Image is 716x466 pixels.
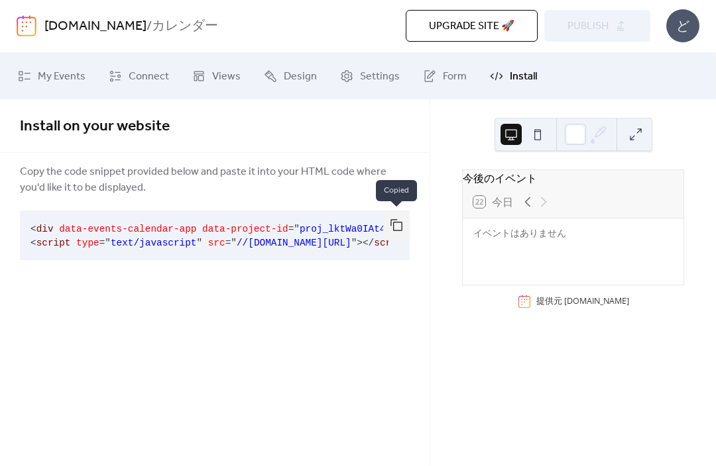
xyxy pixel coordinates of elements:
[225,238,231,249] span: =
[413,59,477,95] a: Form
[44,15,147,40] a: [DOMAIN_NAME]
[36,224,54,235] span: div
[212,70,241,85] span: Views
[105,238,111,249] span: "
[463,171,684,187] div: 今後のイベント
[300,224,449,235] span: proj_lktWa0IAt4oyAspem6dG8
[99,238,105,249] span: =
[363,238,374,249] span: </
[406,11,538,42] button: Upgrade site 🚀
[376,181,417,202] span: Copied
[208,238,225,249] span: src
[38,70,86,85] span: My Events
[351,238,357,249] span: "
[374,238,408,249] span: script
[30,238,36,249] span: <
[357,238,363,249] span: >
[443,70,467,85] span: Form
[254,59,327,95] a: Design
[17,16,36,37] img: logo
[20,165,410,197] span: Copy the code snippet provided below and paste it into your HTML code where you'd like it to be d...
[330,59,410,95] a: Settings
[99,59,179,95] a: Connect
[152,15,218,40] b: カレンダー
[294,224,300,235] span: "
[284,70,317,85] span: Design
[536,296,629,308] div: 提供元
[480,59,547,95] a: Install
[76,238,99,249] span: type
[20,113,170,142] span: Install on your website
[237,238,351,249] span: //[DOMAIN_NAME][URL]
[288,224,294,235] span: =
[129,70,169,85] span: Connect
[111,238,197,249] span: text/javascript
[202,224,288,235] span: data-project-id
[473,227,673,240] div: イベントはありません
[196,238,202,249] span: "
[8,59,95,95] a: My Events
[30,224,36,235] span: <
[147,15,152,40] b: /
[36,238,71,249] span: script
[59,224,196,235] span: data-events-calendar-app
[360,70,400,85] span: Settings
[231,238,237,249] span: "
[666,10,699,43] div: ど
[182,59,251,95] a: Views
[564,296,629,307] a: [DOMAIN_NAME]
[429,19,514,35] span: Upgrade site 🚀
[510,70,537,85] span: Install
